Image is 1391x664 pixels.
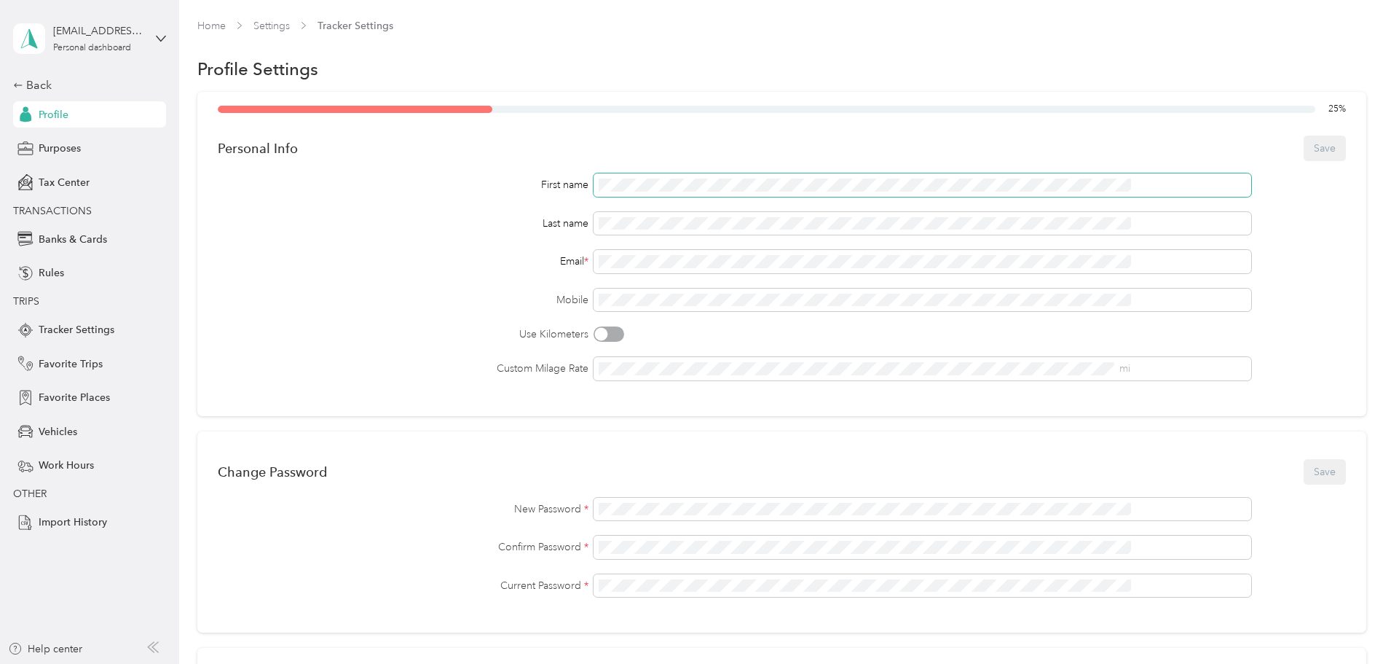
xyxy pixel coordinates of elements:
[253,20,290,32] a: Settings
[39,322,114,337] span: Tracker Settings
[218,361,588,376] label: Custom Milage Rate
[13,77,159,94] div: Back
[218,327,588,342] label: Use Kilometers
[197,20,226,32] a: Home
[39,515,107,530] span: Import History
[53,23,144,39] div: [EMAIL_ADDRESS][DOMAIN_NAME]
[39,424,77,440] span: Vehicles
[218,539,588,555] label: Confirm Password
[8,641,82,657] button: Help center
[39,175,90,190] span: Tax Center
[13,205,92,217] span: TRANSACTIONS
[39,141,81,156] span: Purposes
[218,254,588,269] div: Email
[39,356,103,372] span: Favorite Trips
[1328,103,1346,116] span: 25 %
[318,18,393,34] span: Tracker Settings
[53,44,131,52] div: Personal dashboard
[218,216,588,231] div: Last name
[39,107,68,122] span: Profile
[1119,362,1130,375] span: mi
[218,501,588,517] label: New Password
[218,578,588,593] label: Current Password
[13,488,47,500] span: OTHER
[218,464,327,480] div: Change Password
[39,458,94,473] span: Work Hours
[218,292,588,308] label: Mobile
[197,61,318,77] h1: Profile Settings
[218,177,588,192] div: First name
[39,390,110,405] span: Favorite Places
[39,232,107,247] span: Banks & Cards
[1309,582,1391,664] iframe: Everlance-gr Chat Button Frame
[218,141,298,156] div: Personal Info
[39,265,64,281] span: Rules
[13,295,39,308] span: TRIPS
